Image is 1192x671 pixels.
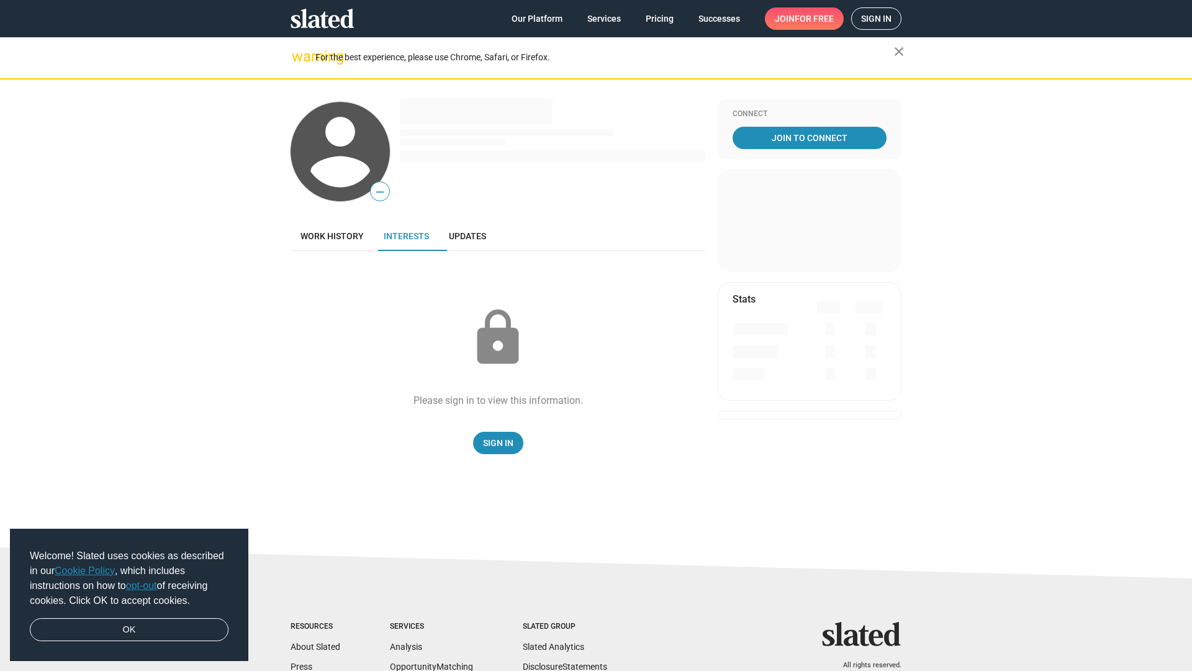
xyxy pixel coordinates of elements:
a: Slated Analytics [523,642,584,652]
a: Updates [439,221,496,251]
a: Our Platform [502,7,572,30]
mat-icon: warning [292,49,307,64]
span: Sign In [483,432,513,454]
span: Pricing [646,7,674,30]
a: Sign In [473,432,523,454]
div: For the best experience, please use Chrome, Safari, or Firefox. [315,49,894,66]
span: Updates [449,231,486,241]
span: — [371,184,389,200]
span: Services [587,7,621,30]
a: Sign in [851,7,901,30]
div: Resources [291,622,340,632]
a: Pricing [636,7,684,30]
span: Sign in [861,8,892,29]
span: Work history [300,231,364,241]
a: opt-out [126,580,157,591]
a: Interests [374,221,439,251]
mat-icon: close [892,44,906,59]
mat-card-title: Stats [733,293,756,306]
div: Services [390,622,473,632]
div: Slated Group [523,622,607,632]
span: Interests [384,231,429,241]
div: cookieconsent [10,529,248,662]
a: Work history [291,221,374,251]
span: Welcome! Slated uses cookies as described in our , which includes instructions on how to of recei... [30,549,228,608]
span: Join To Connect [735,127,884,149]
span: Join [775,7,834,30]
span: for free [795,7,834,30]
a: Cookie Policy [55,565,115,576]
div: Please sign in to view this information. [413,394,583,407]
a: dismiss cookie message [30,618,228,642]
a: Analysis [390,642,422,652]
a: About Slated [291,642,340,652]
a: Successes [689,7,750,30]
a: Join To Connect [733,127,887,149]
a: Joinfor free [765,7,844,30]
span: Successes [698,7,740,30]
span: Our Platform [512,7,562,30]
a: Services [577,7,631,30]
mat-icon: lock [467,307,529,369]
div: Connect [733,109,887,119]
